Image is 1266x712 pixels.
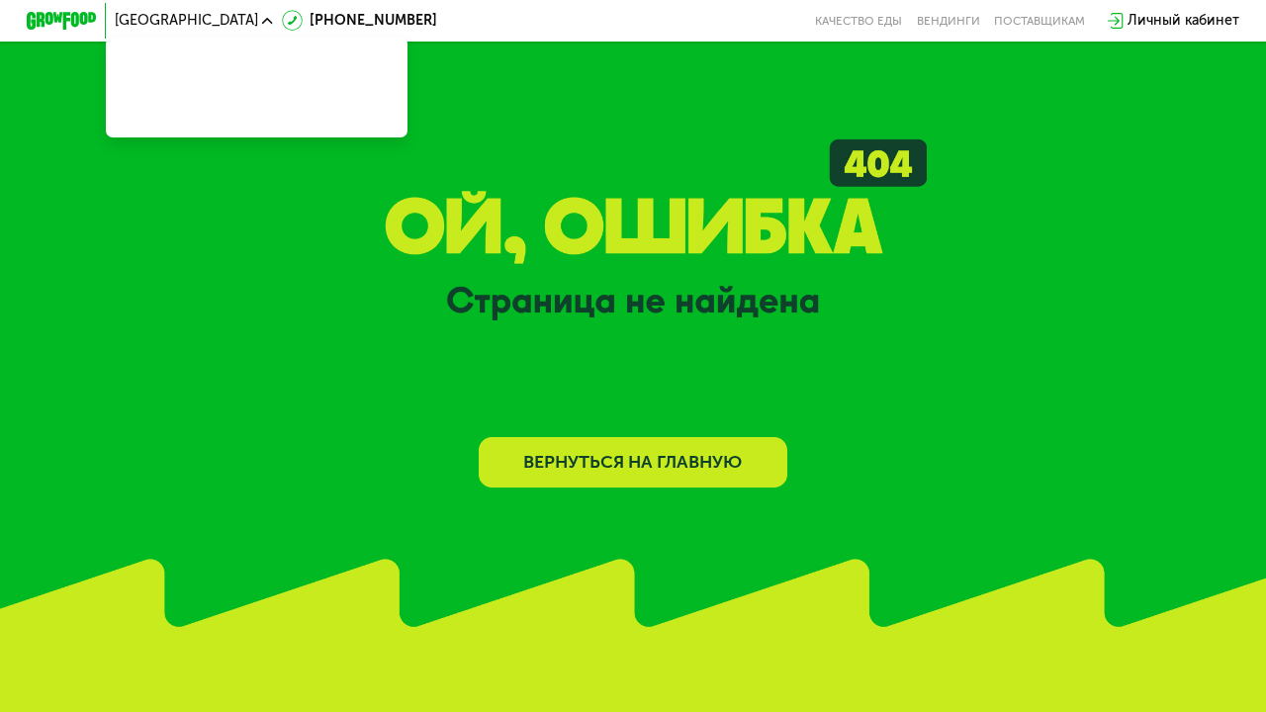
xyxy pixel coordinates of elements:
a: Качество еды [815,14,902,28]
a: Вендинги [917,14,980,28]
div: Личный кабинет [1128,10,1239,31]
div: поставщикам [994,14,1085,28]
a: Вернуться на главную [479,437,786,489]
span: [GEOGRAPHIC_DATA] [115,14,258,28]
a: [PHONE_NUMBER] [282,10,437,31]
